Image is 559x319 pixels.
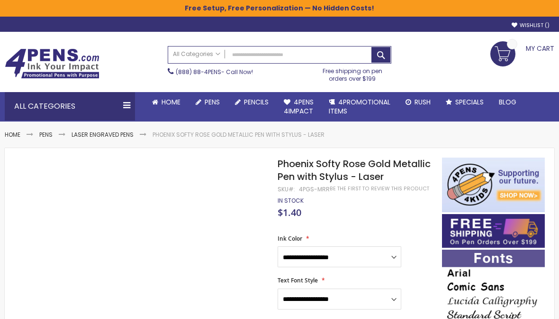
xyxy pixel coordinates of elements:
[512,22,550,29] a: Wishlist
[162,97,180,107] span: Home
[415,97,431,107] span: Rush
[244,97,269,107] span: Pencils
[153,131,325,139] li: Phoenix Softy Rose Gold Metallic Pen with Stylus - Laser
[330,185,429,192] a: Be the first to review this product
[278,206,301,219] span: $1.40
[278,197,304,205] div: Availability
[278,197,304,205] span: In stock
[276,92,321,122] a: 4Pens4impact
[176,68,253,76] span: - Call Now!
[168,47,225,62] a: All Categories
[39,131,53,139] a: Pens
[491,92,524,113] a: Blog
[278,276,318,284] span: Text Font Style
[499,97,516,107] span: Blog
[227,92,276,113] a: Pencils
[398,92,438,113] a: Rush
[329,97,390,116] span: 4PROMOTIONAL ITEMS
[438,92,491,113] a: Specials
[278,235,302,243] span: Ink Color
[173,50,220,58] span: All Categories
[321,92,398,122] a: 4PROMOTIONALITEMS
[205,97,220,107] span: Pens
[313,64,391,83] div: Free shipping on pen orders over $199
[5,48,99,79] img: 4Pens Custom Pens and Promotional Products
[188,92,227,113] a: Pens
[278,185,295,193] strong: SKU
[72,131,134,139] a: Laser Engraved Pens
[442,158,545,212] img: 4pens 4 kids
[455,97,484,107] span: Specials
[144,92,188,113] a: Home
[442,214,545,248] img: Free shipping on orders over $199
[284,97,314,116] span: 4Pens 4impact
[5,131,20,139] a: Home
[5,92,135,121] div: All Categories
[299,186,330,193] div: 4PGS-MRR
[176,68,221,76] a: (888) 88-4PENS
[278,157,431,183] span: Phoenix Softy Rose Gold Metallic Pen with Stylus - Laser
